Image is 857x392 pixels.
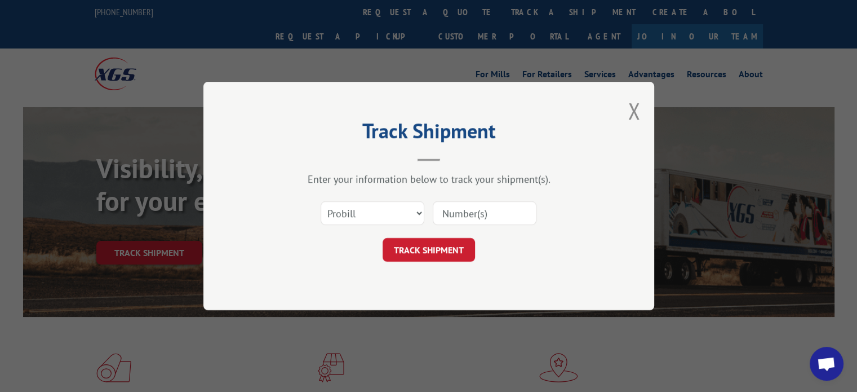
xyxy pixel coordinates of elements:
[433,201,536,225] input: Number(s)
[260,123,598,144] h2: Track Shipment
[628,96,640,126] button: Close modal
[383,238,475,262] button: TRACK SHIPMENT
[260,173,598,186] div: Enter your information below to track your shipment(s).
[810,347,843,381] div: Open chat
